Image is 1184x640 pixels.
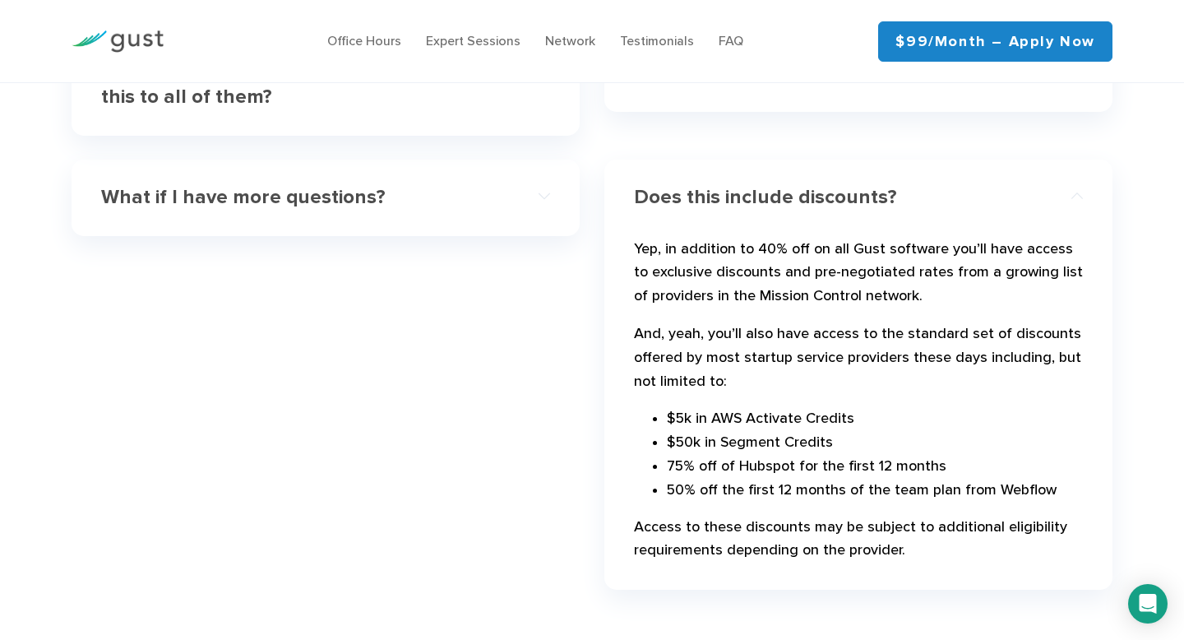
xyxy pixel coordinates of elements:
[101,186,505,210] h4: What if I have more questions?
[667,407,1083,431] li: $5k in AWS Activate Credits
[101,62,505,109] h4: I work with multiple startups, can I offer this to all of them?
[634,238,1083,315] p: Yep, in addition to 40% off on all Gust software you’ll have access to exclusive discounts and pr...
[426,33,520,49] a: Expert Sessions
[1128,584,1168,624] div: Open Intercom Messenger
[545,33,595,49] a: Network
[667,455,1083,479] li: 75% off of Hubspot for the first 12 months
[634,516,1083,570] p: Access to these discounts may be subject to additional eligibility requirements depending on the ...
[620,33,694,49] a: Testimonials
[667,431,1083,455] li: $50k in Segment Credits
[634,186,1038,210] h4: Does this include discounts?
[327,33,401,49] a: Office Hours
[719,33,743,49] a: FAQ
[667,479,1083,503] li: 50% off the first 12 months of the team plan from Webflow
[634,322,1083,400] p: And, yeah, you’ll also have access to the standard set of discounts offered by most startup servi...
[878,21,1112,62] a: $99/month – Apply Now
[72,30,164,53] img: Gust Logo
